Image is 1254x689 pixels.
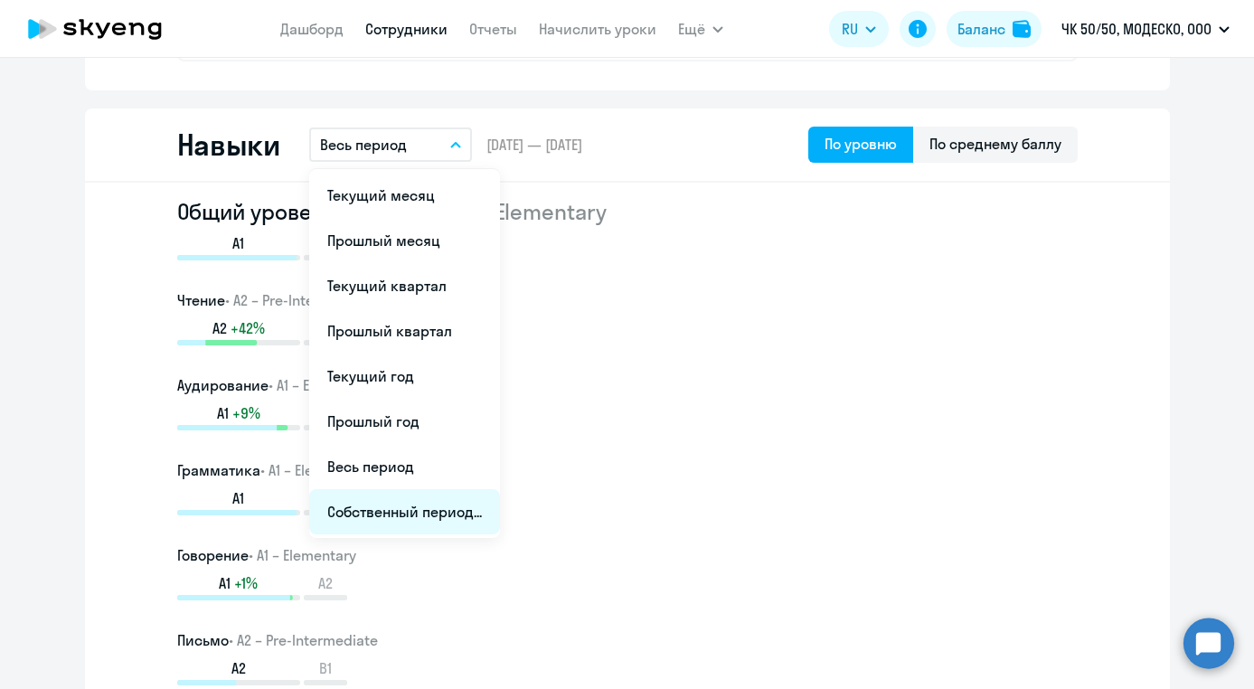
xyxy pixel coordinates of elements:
h3: Говорение [177,544,1078,566]
button: Балансbalance [947,11,1042,47]
span: • A1 – Elementary [260,461,368,479]
button: Ещё [678,11,723,47]
a: Дашборд [280,20,344,38]
a: Отчеты [469,20,517,38]
span: RU [842,18,858,40]
span: A1 [232,233,244,253]
div: По уровню [825,133,897,155]
h3: Грамматика [177,459,1078,481]
h2: Навыки [177,127,280,163]
a: Начислить уроки [539,20,656,38]
p: Весь период [320,134,407,156]
span: A2 [212,318,227,338]
span: • A1 – Elementary [269,376,376,394]
h3: Аудирование [177,374,1078,396]
p: ЧК 50/50, МОДЕСКО, ООО [1061,18,1212,40]
button: ЧК 50/50, МОДЕСКО, ООО [1052,7,1239,51]
h3: Чтение [177,289,1078,311]
h3: Письмо [177,629,1078,651]
img: balance [1013,20,1031,38]
span: • A2 – Pre-Intermediate [225,291,374,309]
span: • A2 – Pre-Intermediate [229,631,378,649]
button: RU [829,11,889,47]
span: +42% [231,318,265,338]
button: Весь период [309,127,472,162]
div: Баланс [957,18,1005,40]
span: A2 [231,658,246,678]
span: Ещё [678,18,705,40]
span: +1% [234,573,258,593]
div: По среднему баллу [929,133,1061,155]
span: A1 [232,488,244,508]
span: B1 [319,658,332,678]
span: • A1 – Elementary [249,546,356,564]
span: +9% [232,403,260,423]
h2: Общий уровень за период [177,197,1078,226]
span: A1 [219,573,231,593]
ul: Ещё [309,169,500,538]
span: A2 [318,573,333,593]
span: [DATE] — [DATE] [486,135,582,155]
span: A1 [217,403,229,423]
a: Сотрудники [365,20,448,38]
span: • A1 – Elementary [444,198,606,225]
